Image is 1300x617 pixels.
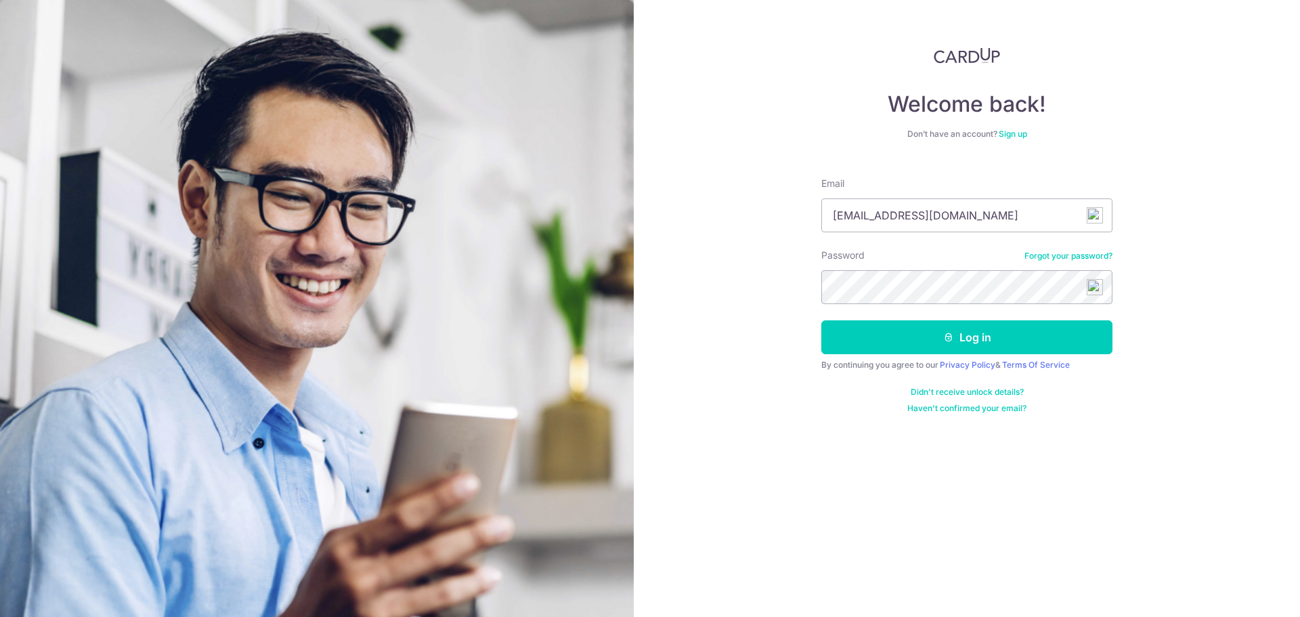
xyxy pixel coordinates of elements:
[821,177,844,190] label: Email
[1087,207,1103,224] img: npw-badge-icon-locked.svg
[821,360,1112,370] div: By continuing you agree to our &
[821,249,865,262] label: Password
[999,129,1027,139] a: Sign up
[1002,360,1070,370] a: Terms Of Service
[907,403,1026,414] a: Haven't confirmed your email?
[940,360,995,370] a: Privacy Policy
[821,91,1112,118] h4: Welcome back!
[1024,251,1112,261] a: Forgot your password?
[821,129,1112,140] div: Don’t have an account?
[821,198,1112,232] input: Enter your Email
[911,387,1024,398] a: Didn't receive unlock details?
[821,320,1112,354] button: Log in
[934,47,1000,64] img: CardUp Logo
[1087,279,1103,295] img: npw-badge-icon-locked.svg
